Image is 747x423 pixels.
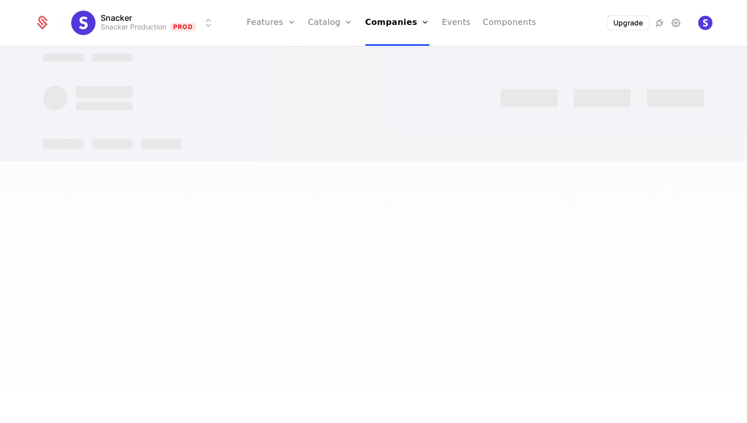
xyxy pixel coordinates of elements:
[74,12,214,34] button: Select environment
[101,22,166,32] div: Snacker Production
[170,23,196,31] span: Prod
[607,16,649,30] button: Upgrade
[698,16,712,30] button: Open user button
[101,14,132,22] span: Snacker
[653,17,666,29] a: Integrations
[698,16,712,30] img: Shelby Stephens
[670,17,682,29] a: Settings
[71,11,96,35] img: Snacker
